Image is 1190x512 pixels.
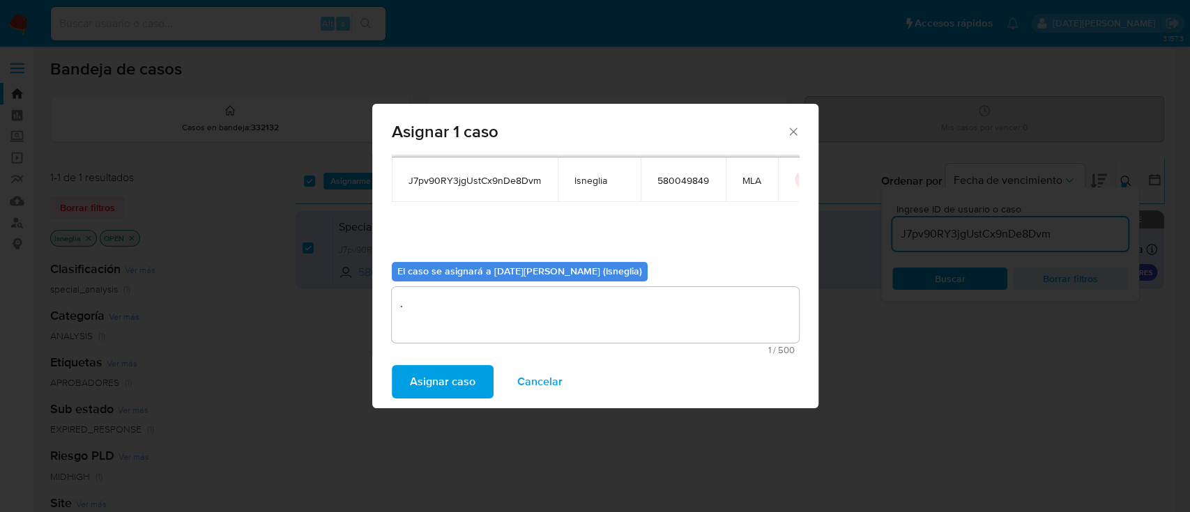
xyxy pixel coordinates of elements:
[372,104,818,408] div: assign-modal
[392,287,799,343] textarea: .
[396,346,795,355] span: Máximo 500 caracteres
[409,174,541,187] span: J7pv90RY3jgUstCx9nDe8Dvm
[410,366,475,397] span: Asignar caso
[742,174,761,187] span: MLA
[795,171,811,188] button: icon-button
[499,365,581,398] button: Cancelar
[657,174,709,187] span: 580049849
[397,264,642,278] b: El caso se asignará a [DATE][PERSON_NAME] (lsneglia)
[574,174,624,187] span: lsneglia
[392,365,494,398] button: Asignar caso
[786,125,799,137] button: Cerrar ventana
[392,123,787,140] span: Asignar 1 caso
[517,366,563,397] span: Cancelar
